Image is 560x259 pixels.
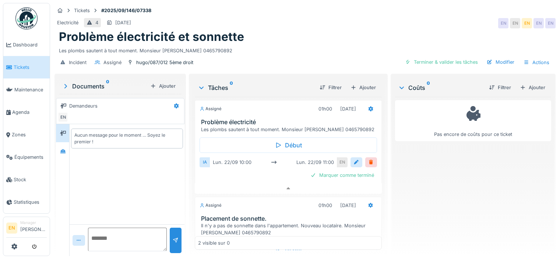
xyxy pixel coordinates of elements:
sup: 0 [106,82,109,91]
span: Dashboard [13,41,47,48]
a: Équipements [3,146,50,168]
a: Agenda [3,101,50,123]
a: Tickets [3,56,50,78]
div: EN [498,18,508,28]
div: EN [510,18,520,28]
div: Ajouter [147,81,179,91]
div: Manager [20,220,47,225]
div: Filtrer [317,83,345,92]
div: Incident [69,59,87,66]
div: Début [200,137,377,153]
h3: Problème électricité [201,119,378,126]
div: EN [522,18,532,28]
div: Assigné [200,202,222,209]
sup: 0 [230,83,233,92]
h3: Placement de sonnette. [201,215,378,222]
div: 01h00 [318,202,332,209]
li: EN [6,223,17,234]
div: Ajouter [517,83,548,92]
div: Aucun message pour le moment … Soyez le premier ! [74,132,180,145]
div: Les plombs sautent à tout moment. Monsieur [PERSON_NAME] 0465790892 [201,126,378,133]
div: EN [58,112,68,122]
div: Modifier [484,57,517,67]
div: lun. 22/09 10:00 lun. 22/09 11:00 [210,157,337,167]
span: Maintenance [14,86,47,93]
a: Stock [3,168,50,191]
div: Actions [520,57,553,68]
div: 2 visible sur 0 [198,240,230,247]
img: Badge_color-CXgf-gQk.svg [15,7,38,29]
div: Terminer & valider les tâches [402,57,481,67]
li: [PERSON_NAME] [20,220,47,236]
span: Tickets [14,64,47,71]
div: Pas encore de coûts pour ce ticket [400,104,546,138]
div: EN [533,18,544,28]
h1: Problème électricité et sonnette [59,30,244,44]
div: Les plombs sautent à tout moment. Monsieur [PERSON_NAME] 0465790892 [59,44,551,54]
div: Tickets [74,7,90,14]
div: Ajouter [348,83,379,92]
sup: 0 [427,83,430,92]
div: [DATE] [340,202,356,209]
a: Zones [3,123,50,146]
div: Electricité [57,19,78,26]
div: [DATE] [115,19,131,26]
div: Coûts [398,83,483,92]
div: Tâches [198,83,314,92]
div: EN [545,18,556,28]
div: EN [337,157,348,167]
span: Agenda [12,109,47,116]
a: Maintenance [3,78,50,101]
div: Marquer comme terminé [307,170,377,180]
a: EN Manager[PERSON_NAME] [6,220,47,238]
div: 01h00 [318,105,332,112]
a: Statistiques [3,191,50,213]
div: 4 [95,19,98,26]
div: Il n'y a pas de sonnette dans l'appartement. Nouveau locataire. Monsieur [PERSON_NAME] 0465790892 [201,222,378,236]
div: Assigné [103,59,121,66]
div: Assigné [200,106,222,112]
div: hugo/087/012 5ème droit [136,59,193,66]
a: Dashboard [3,34,50,56]
span: Équipements [14,154,47,161]
div: Demandeurs [69,102,98,109]
div: [DATE] [340,105,356,112]
span: Zones [12,131,47,138]
span: Stock [14,176,47,183]
strong: #2025/09/146/07338 [98,7,154,14]
div: Filtrer [486,83,514,92]
div: Documents [62,82,147,91]
span: Statistiques [14,199,47,206]
div: IA [200,157,210,167]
